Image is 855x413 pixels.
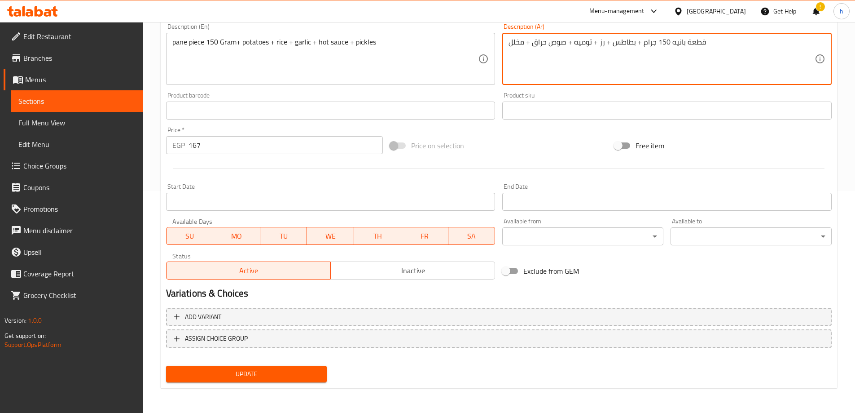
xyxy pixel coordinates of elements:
[166,227,214,245] button: SU
[217,230,257,243] span: MO
[411,140,464,151] span: Price on selection
[4,220,143,241] a: Menu disclaimer
[4,198,143,220] a: Promotions
[172,38,478,80] textarea: pane piece 150 Gram+ potatoes + rice + garlic + hot sauce + pickles
[452,230,492,243] span: SA
[18,117,136,128] span: Full Menu View
[170,264,327,277] span: Active
[23,290,136,301] span: Grocery Checklist
[311,230,351,243] span: WE
[11,90,143,112] a: Sections
[166,366,327,382] button: Update
[4,26,143,47] a: Edit Restaurant
[523,266,579,276] span: Exclude from GEM
[330,262,495,280] button: Inactive
[185,333,248,344] span: ASSIGN CHOICE GROUP
[502,102,832,120] input: Please enter product sku
[264,230,304,243] span: TU
[23,204,136,214] span: Promotions
[166,308,832,326] button: Add variant
[687,6,746,16] div: [GEOGRAPHIC_DATA]
[23,225,136,236] span: Menu disclaimer
[4,69,143,90] a: Menus
[260,227,307,245] button: TU
[11,112,143,133] a: Full Menu View
[448,227,495,245] button: SA
[23,160,136,171] span: Choice Groups
[671,227,832,245] div: ​
[4,284,143,306] a: Grocery Checklist
[18,139,136,150] span: Edit Menu
[502,227,663,245] div: ​
[4,241,143,263] a: Upsell
[4,263,143,284] a: Coverage Report
[172,140,185,151] p: EGP
[307,227,354,245] button: WE
[173,369,320,380] span: Update
[589,6,645,17] div: Menu-management
[334,264,491,277] span: Inactive
[166,102,495,120] input: Please enter product barcode
[4,177,143,198] a: Coupons
[4,315,26,326] span: Version:
[405,230,445,243] span: FR
[166,262,331,280] button: Active
[840,6,843,16] span: h
[4,47,143,69] a: Branches
[185,311,221,323] span: Add variant
[23,268,136,279] span: Coverage Report
[358,230,398,243] span: TH
[636,140,664,151] span: Free item
[23,247,136,258] span: Upsell
[4,339,61,351] a: Support.OpsPlatform
[509,38,815,80] textarea: قطعة بانيه 150 جرام + بطاطس + رز + توميه + صوص حراق + مخلل
[11,133,143,155] a: Edit Menu
[401,227,448,245] button: FR
[4,155,143,177] a: Choice Groups
[170,230,210,243] span: SU
[25,74,136,85] span: Menus
[18,96,136,107] span: Sections
[189,136,383,154] input: Please enter price
[28,315,42,326] span: 1.0.0
[23,53,136,63] span: Branches
[4,330,46,342] span: Get support on:
[23,182,136,193] span: Coupons
[213,227,260,245] button: MO
[354,227,401,245] button: TH
[166,287,832,300] h2: Variations & Choices
[23,31,136,42] span: Edit Restaurant
[166,329,832,348] button: ASSIGN CHOICE GROUP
